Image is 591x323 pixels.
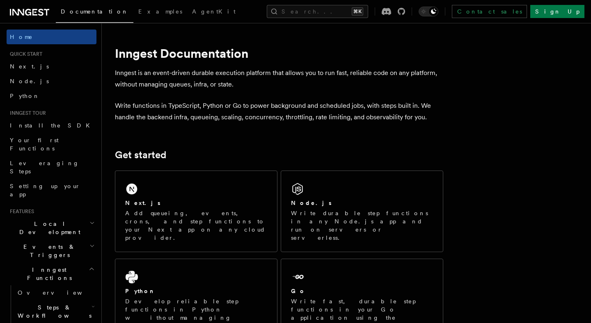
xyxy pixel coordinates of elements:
a: Your first Functions [7,133,96,156]
p: Write durable step functions in any Node.js app and run on servers or serverless. [291,209,433,242]
a: AgentKit [187,2,241,22]
span: Leveraging Steps [10,160,79,175]
span: Steps & Workflows [14,303,92,320]
span: Events & Triggers [7,243,89,259]
a: Examples [133,2,187,22]
kbd: ⌘K [352,7,363,16]
button: Inngest Functions [7,262,96,285]
span: Install the SDK [10,122,95,129]
a: Contact sales [452,5,527,18]
a: Python [7,89,96,103]
span: Setting up your app [10,183,80,198]
a: Node.jsWrite durable step functions in any Node.js app and run on servers or serverless. [281,171,443,252]
span: Home [10,33,33,41]
a: Get started [115,149,166,161]
span: Inngest Functions [7,266,89,282]
a: Home [7,30,96,44]
a: Setting up your app [7,179,96,202]
button: Local Development [7,216,96,239]
button: Events & Triggers [7,239,96,262]
button: Toggle dark mode [419,7,438,16]
h2: Next.js [125,199,160,207]
span: Features [7,208,34,215]
p: Inngest is an event-driven durable execution platform that allows you to run fast, reliable code ... [115,67,443,90]
a: Next.jsAdd queueing, events, crons, and step functions to your Next app on any cloud provider. [115,171,277,252]
p: Write functions in TypeScript, Python or Go to power background and scheduled jobs, with steps bu... [115,100,443,123]
span: Python [10,93,40,99]
span: Node.js [10,78,49,84]
span: Quick start [7,51,42,57]
h2: Python [125,287,156,295]
h1: Inngest Documentation [115,46,443,61]
h2: Node.js [291,199,332,207]
a: Next.js [7,59,96,74]
span: Next.js [10,63,49,70]
span: Documentation [61,8,128,15]
p: Add queueing, events, crons, and step functions to your Next app on any cloud provider. [125,209,267,242]
a: Documentation [56,2,133,23]
a: Install the SDK [7,118,96,133]
span: Overview [18,289,102,296]
a: Leveraging Steps [7,156,96,179]
span: Local Development [7,220,89,236]
span: Your first Functions [10,137,59,152]
span: Inngest tour [7,110,46,116]
a: Node.js [7,74,96,89]
button: Search...⌘K [267,5,368,18]
span: Examples [138,8,182,15]
button: Steps & Workflows [14,300,96,323]
a: Overview [14,285,96,300]
span: AgentKit [192,8,236,15]
a: Sign Up [530,5,584,18]
h2: Go [291,287,306,295]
